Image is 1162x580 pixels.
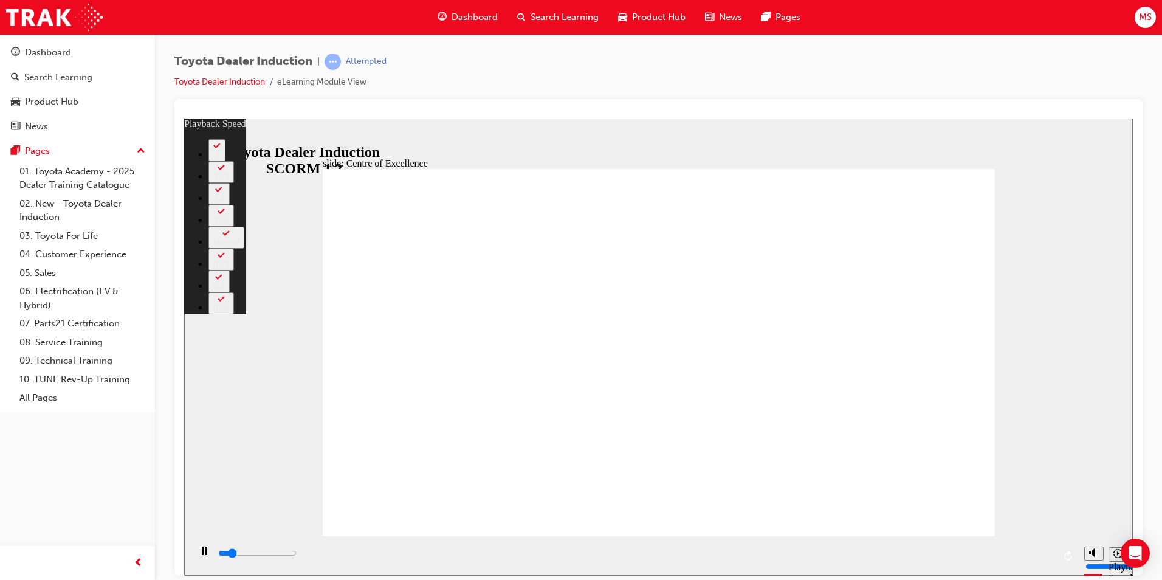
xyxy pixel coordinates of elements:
a: All Pages [15,388,150,407]
img: Trak [6,4,103,31]
input: slide progress [34,430,112,440]
button: Mute (Ctrl+Alt+M) [900,428,920,442]
a: 10. TUNE Rev-Up Training [15,370,150,389]
a: 03. Toyota For Life [15,227,150,246]
a: News [5,116,150,138]
a: 07. Parts21 Certification [15,314,150,333]
span: search-icon [11,72,19,83]
div: Pages [25,144,50,158]
button: Replay (Ctrl+Alt+R) [876,429,894,447]
span: MS [1139,10,1152,24]
a: Dashboard [5,41,150,64]
span: Product Hub [632,10,686,24]
span: news-icon [705,10,714,25]
span: car-icon [618,10,627,25]
span: pages-icon [11,146,20,157]
a: news-iconNews [695,5,752,30]
a: pages-iconPages [752,5,810,30]
button: MS [1135,7,1156,28]
button: Pages [5,140,150,162]
input: volume [901,443,980,453]
span: News [719,10,742,24]
a: search-iconSearch Learning [507,5,608,30]
div: News [25,120,48,134]
a: 01. Toyota Academy - 2025 Dealer Training Catalogue [15,162,150,195]
a: 06. Electrification (EV & Hybrid) [15,282,150,314]
button: 2 [24,21,41,43]
div: Search Learning [24,71,92,85]
span: Search Learning [531,10,599,24]
div: 2 [29,32,36,41]
span: | [317,55,320,69]
span: Dashboard [452,10,498,24]
button: DashboardSearch LearningProduct HubNews [5,39,150,140]
span: guage-icon [11,47,20,58]
span: prev-icon [134,556,143,571]
span: learningRecordVerb_ATTEMPT-icon [325,54,341,70]
a: 08. Service Training [15,333,150,352]
a: 05. Sales [15,264,150,283]
span: guage-icon [438,10,447,25]
a: Product Hub [5,91,150,113]
li: eLearning Module View [277,75,366,89]
a: car-iconProduct Hub [608,5,695,30]
span: car-icon [11,97,20,108]
div: Open Intercom Messenger [1121,539,1150,568]
span: pages-icon [761,10,771,25]
a: 09. Technical Training [15,351,150,370]
a: 04. Customer Experience [15,245,150,264]
div: Attempted [346,56,387,67]
span: search-icon [517,10,526,25]
a: Search Learning [5,66,150,89]
a: guage-iconDashboard [428,5,507,30]
div: Dashboard [25,46,71,60]
a: 02. New - Toyota Dealer Induction [15,195,150,227]
span: up-icon [137,143,145,159]
div: playback controls [6,418,894,457]
div: Product Hub [25,95,78,109]
div: Playback Speed [924,443,943,465]
span: Toyota Dealer Induction [174,55,312,69]
a: Toyota Dealer Induction [174,77,265,87]
button: Pause (Ctrl+Alt+P) [6,427,27,448]
span: news-icon [11,122,20,133]
div: misc controls [894,418,943,457]
span: Pages [775,10,800,24]
button: Playback speed [924,429,943,443]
